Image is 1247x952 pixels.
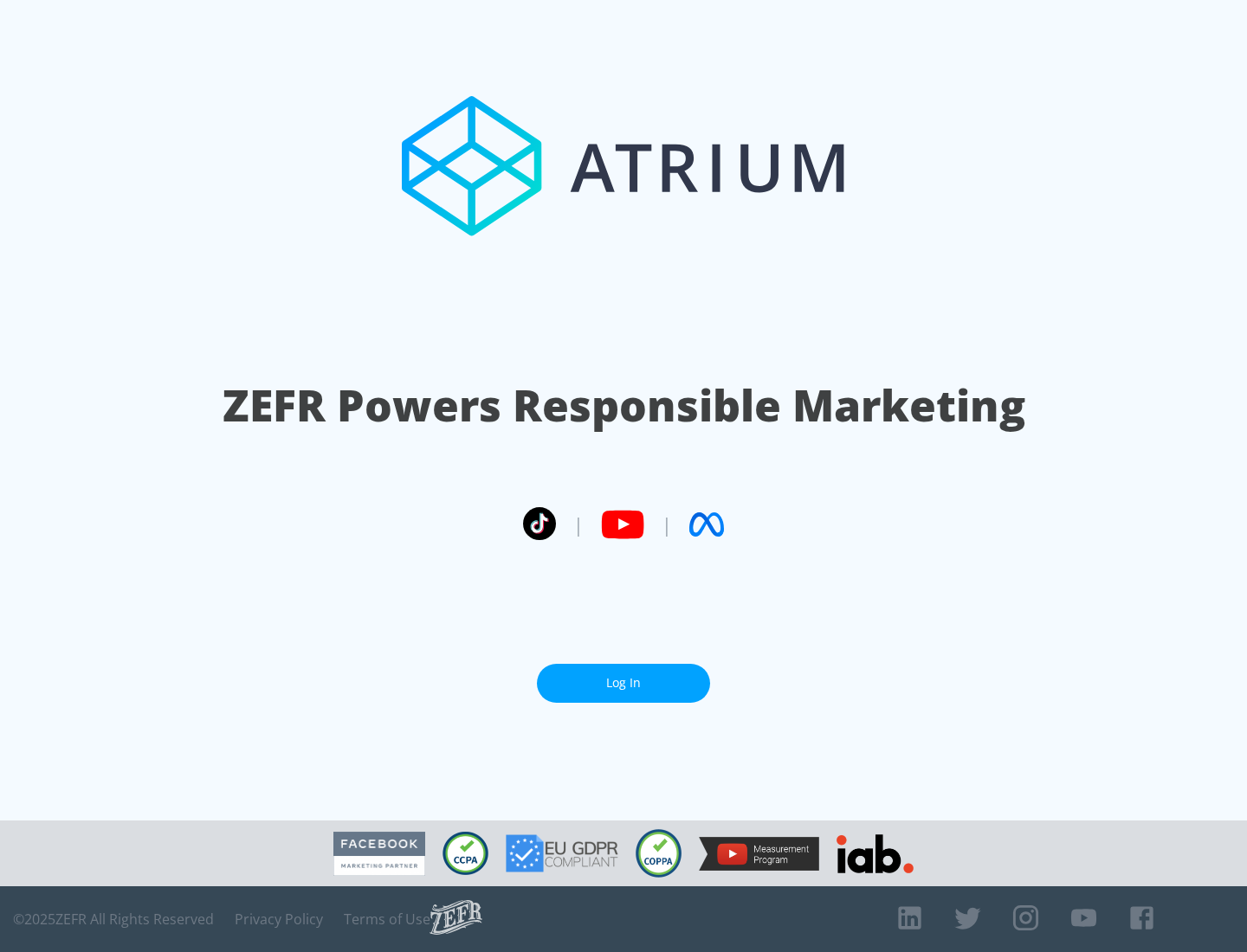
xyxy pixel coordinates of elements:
img: Facebook Marketing Partner [333,832,425,876]
span: © 2025 ZEFR All Rights Reserved [13,910,214,928]
img: CCPA Compliant [443,832,488,875]
span: | [662,511,672,537]
a: Privacy Policy [235,910,323,928]
a: Terms of Use [344,910,430,928]
span: | [573,511,584,537]
img: IAB [837,834,914,873]
a: Log In [537,664,710,703]
img: GDPR Compliant [506,834,618,872]
img: YouTube Measurement Program [699,837,819,871]
h1: ZEFR Powers Responsible Marketing [223,376,1025,435]
img: COPPA Compliant [636,829,682,878]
